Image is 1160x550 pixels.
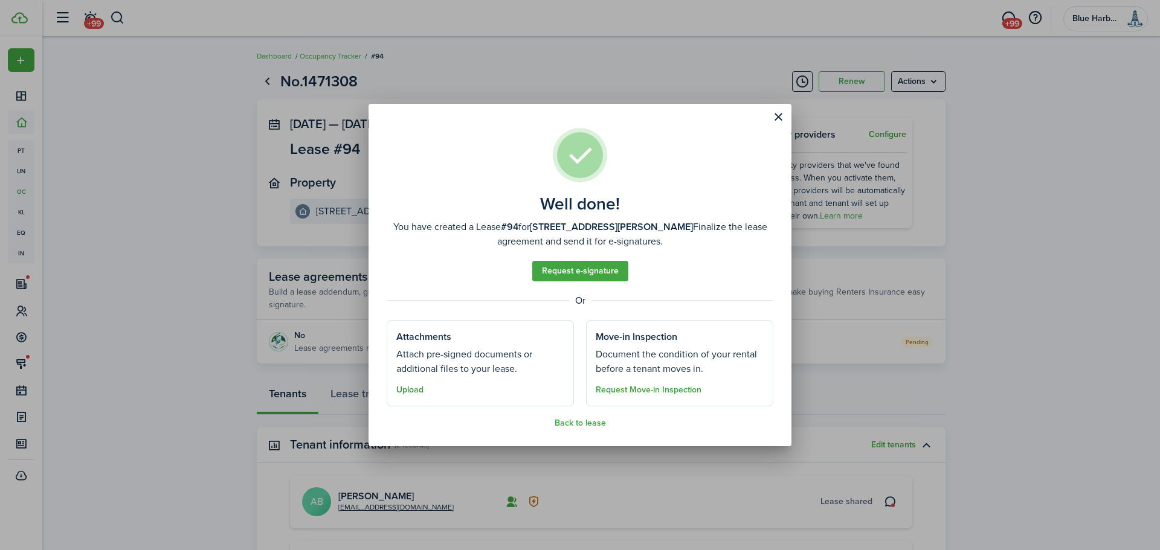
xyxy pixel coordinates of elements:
[555,418,606,428] button: Back to lease
[768,107,788,127] button: Close modal
[396,347,564,376] well-done-section-description: Attach pre-signed documents or additional files to your lease.
[396,385,424,395] button: Upload
[596,330,677,344] well-done-section-title: Move-in Inspection
[501,220,518,234] b: #94
[396,330,451,344] well-done-section-title: Attachments
[540,194,620,214] well-done-title: Well done!
[387,220,773,249] well-done-description: You have created a Lease for Finalize the lease agreement and send it for e-signatures.
[387,293,773,308] well-done-separator: Or
[596,347,764,376] well-done-section-description: Document the condition of your rental before a tenant moves in.
[532,261,628,281] a: Request e-signature
[530,220,693,234] b: [STREET_ADDRESS][PERSON_NAME]
[596,385,701,395] button: Request Move-in Inspection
